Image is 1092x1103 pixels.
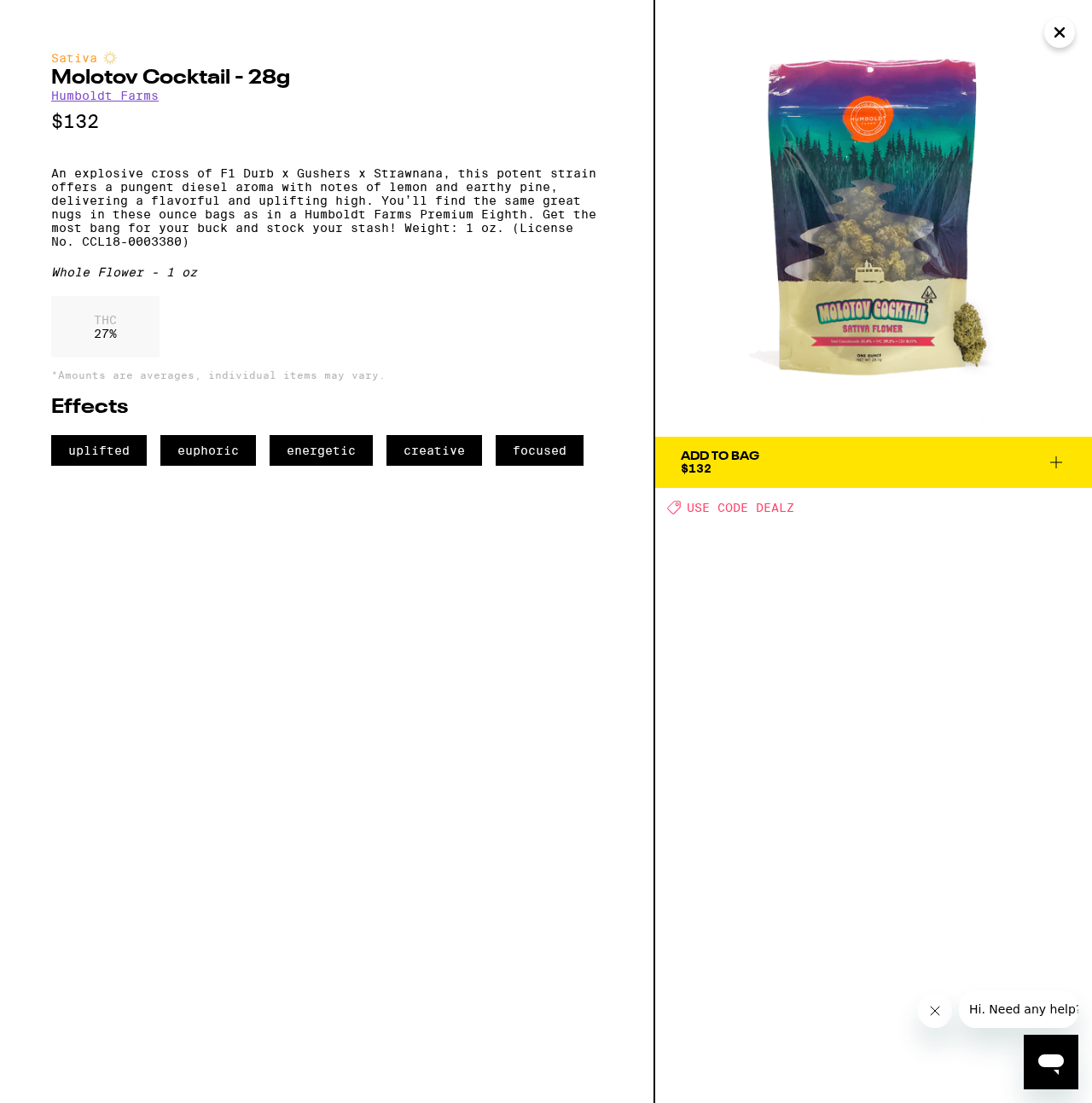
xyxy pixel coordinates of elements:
div: 27 % [51,296,160,357]
span: Hi. Need any help? [10,12,123,26]
button: Close [1044,17,1075,48]
iframe: Message from company [959,990,1078,1028]
button: Add To Bag$132 [655,437,1092,488]
p: *Amounts are averages, individual items may vary. [51,369,602,380]
span: euphoric [160,435,256,466]
div: Add To Bag [681,450,759,462]
iframe: Close message [918,994,952,1028]
h2: Molotov Cocktail - 28g [51,68,602,89]
p: An explosive cross of F1 Durb x Gushers x Strawnana, this potent strain offers a pungent diesel a... [51,166,602,248]
div: Whole Flower - 1 oz [51,265,602,279]
p: $132 [51,111,602,132]
span: energetic [270,435,373,466]
span: $132 [681,462,712,475]
img: sativaColor.svg [103,51,117,65]
span: focused [496,435,584,466]
div: Sativa [51,51,602,65]
span: USE CODE DEALZ [687,501,794,514]
span: uplifted [51,435,147,466]
iframe: Button to launch messaging window [1024,1035,1078,1089]
p: THC [94,313,117,327]
span: creative [386,435,482,466]
h2: Effects [51,398,602,418]
a: Humboldt Farms [51,89,159,102]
